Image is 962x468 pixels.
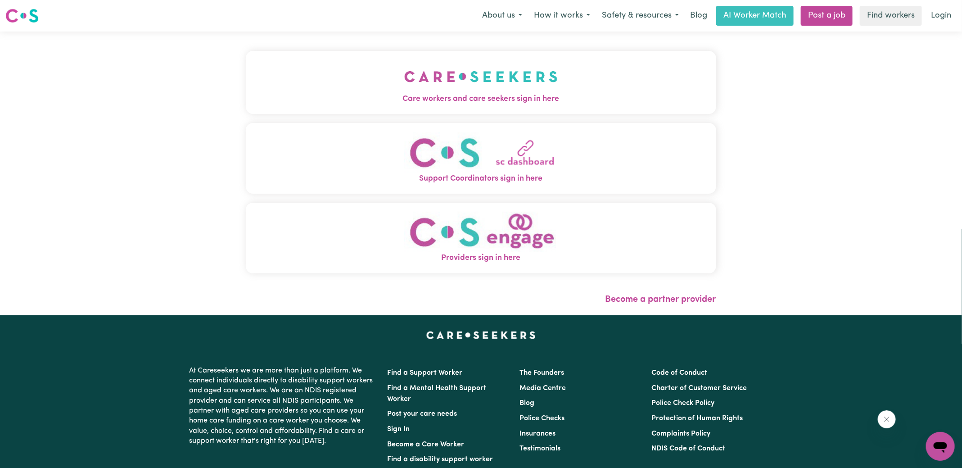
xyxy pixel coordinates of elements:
a: Find workers [860,6,922,26]
span: Need any help? [5,6,54,14]
a: Charter of Customer Service [651,385,747,392]
iframe: Button to launch messaging window [926,432,955,461]
a: Careseekers logo [5,5,39,26]
a: Sign In [388,426,410,433]
a: NDIS Code of Conduct [651,445,725,452]
button: Support Coordinators sign in here [246,123,716,194]
a: Blog [519,400,534,407]
a: Protection of Human Rights [651,415,743,422]
a: Find a disability support worker [388,456,493,463]
button: How it works [528,6,596,25]
a: Post a job [801,6,853,26]
button: Care workers and care seekers sign in here [246,51,716,114]
a: Login [926,6,957,26]
a: Testimonials [519,445,560,452]
a: AI Worker Match [716,6,794,26]
a: Post your care needs [388,410,457,418]
button: Providers sign in here [246,203,716,273]
a: Complaints Policy [651,430,710,437]
a: Media Centre [519,385,566,392]
a: Police Checks [519,415,565,422]
a: Find a Mental Health Support Worker [388,385,487,403]
span: Providers sign in here [246,252,716,264]
button: Safety & resources [596,6,685,25]
a: Insurances [519,430,556,437]
a: Find a Support Worker [388,369,463,377]
span: Care workers and care seekers sign in here [246,93,716,105]
a: The Founders [519,369,564,377]
a: Become a partner provider [605,295,716,304]
a: Careseekers home page [426,332,536,339]
p: At Careseekers we are more than just a platform. We connect individuals directly to disability su... [190,362,377,450]
a: Become a Care Worker [388,441,465,448]
span: Support Coordinators sign in here [246,173,716,185]
button: About us [476,6,528,25]
a: Blog [685,6,713,26]
img: Careseekers logo [5,8,39,24]
a: Police Check Policy [651,400,714,407]
iframe: Close message [878,410,896,428]
a: Code of Conduct [651,369,707,377]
